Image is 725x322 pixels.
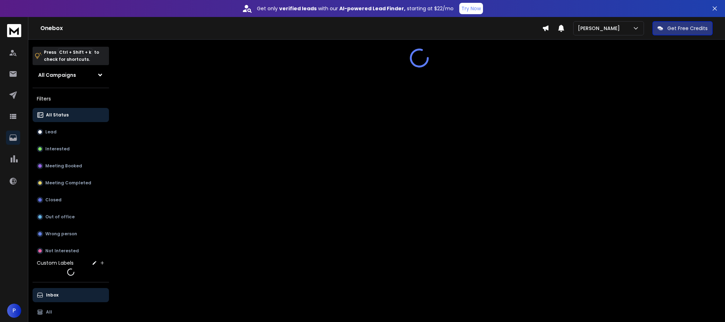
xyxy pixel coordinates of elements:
[58,48,92,56] span: Ctrl + Shift + k
[33,68,109,82] button: All Campaigns
[45,146,70,152] p: Interested
[45,163,82,169] p: Meeting Booked
[279,5,317,12] strong: verified leads
[45,231,77,237] p: Wrong person
[7,304,21,318] button: P
[461,5,481,12] p: Try Now
[46,112,69,118] p: All Status
[38,71,76,79] h1: All Campaigns
[7,24,21,37] img: logo
[40,24,542,33] h1: Onebox
[33,193,109,207] button: Closed
[45,180,91,186] p: Meeting Completed
[339,5,405,12] strong: AI-powered Lead Finder,
[33,108,109,122] button: All Status
[257,5,454,12] p: Get only with our starting at $22/mo
[667,25,708,32] p: Get Free Credits
[46,292,58,298] p: Inbox
[459,3,483,14] button: Try Now
[44,49,99,63] p: Press to check for shortcuts.
[37,259,74,266] h3: Custom Labels
[45,248,79,254] p: Not Interested
[33,94,109,104] h3: Filters
[578,25,623,32] p: [PERSON_NAME]
[46,309,52,315] p: All
[33,227,109,241] button: Wrong person
[45,197,62,203] p: Closed
[45,214,75,220] p: Out of office
[33,159,109,173] button: Meeting Booked
[33,244,109,258] button: Not Interested
[33,142,109,156] button: Interested
[33,125,109,139] button: Lead
[33,305,109,319] button: All
[652,21,713,35] button: Get Free Credits
[45,129,57,135] p: Lead
[33,210,109,224] button: Out of office
[33,288,109,302] button: Inbox
[33,176,109,190] button: Meeting Completed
